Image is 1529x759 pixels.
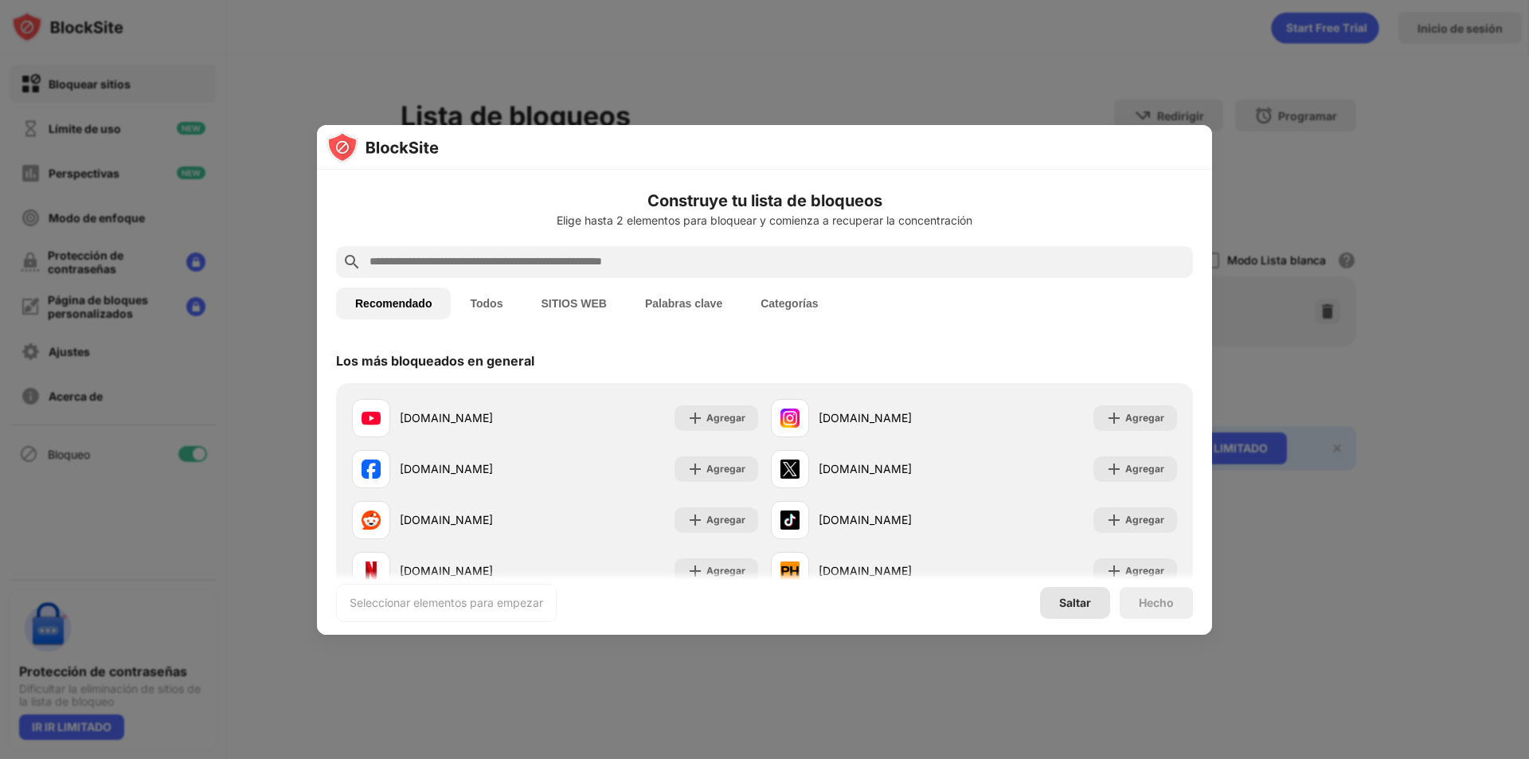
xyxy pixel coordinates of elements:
[819,411,912,424] font: [DOMAIN_NAME]
[342,252,362,272] img: search.svg
[362,561,381,581] img: favicons
[761,297,818,310] font: Categorías
[362,460,381,479] img: favicons
[400,411,493,424] font: [DOMAIN_NAME]
[780,460,800,479] img: favicons
[780,409,800,428] img: favicons
[645,297,722,310] font: Palabras clave
[362,511,381,530] img: favicons
[327,131,439,163] img: logo-blocksite.svg
[470,297,502,310] font: Todos
[336,288,451,319] button: Recomendado
[400,513,493,526] font: [DOMAIN_NAME]
[780,511,800,530] img: favicons
[541,297,606,310] font: SITIOS WEB
[362,409,381,428] img: favicons
[451,288,522,319] button: Todos
[557,213,972,227] font: Elige hasta 2 elementos para bloquear y comienza a recuperar la concentración
[350,596,543,609] font: Seleccionar elementos para empezar
[706,463,745,475] font: Agregar
[522,288,625,319] button: SITIOS WEB
[400,564,493,577] font: [DOMAIN_NAME]
[1125,463,1164,475] font: Agregar
[819,462,912,475] font: [DOMAIN_NAME]
[706,514,745,526] font: Agregar
[1125,412,1164,424] font: Agregar
[819,513,912,526] font: [DOMAIN_NAME]
[819,564,912,577] font: [DOMAIN_NAME]
[400,462,493,475] font: [DOMAIN_NAME]
[1059,596,1091,609] font: Saltar
[706,565,745,577] font: Agregar
[355,297,432,310] font: Recomendado
[780,561,800,581] img: favicons
[1125,565,1164,577] font: Agregar
[336,353,534,369] font: Los más bloqueados en general
[741,288,837,319] button: Categorías
[626,288,741,319] button: Palabras clave
[647,191,882,210] font: Construye tu lista de bloqueos
[1139,596,1174,609] font: Hecho
[1125,514,1164,526] font: Agregar
[706,412,745,424] font: Agregar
